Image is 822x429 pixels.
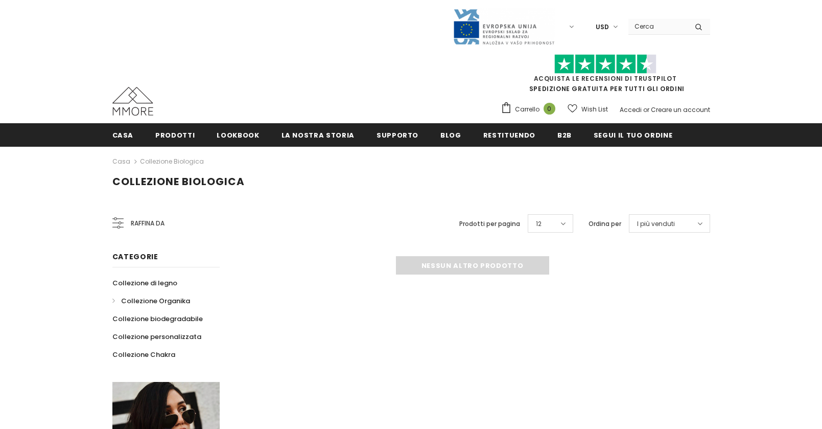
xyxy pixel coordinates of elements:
[112,252,158,262] span: Categorie
[594,123,672,146] a: Segui il tuo ordine
[217,123,259,146] a: Lookbook
[637,219,675,229] span: I più venduti
[155,130,195,140] span: Prodotti
[377,130,418,140] span: supporto
[112,332,201,342] span: Collezione personalizzata
[581,104,608,115] span: Wish List
[440,123,461,146] a: Blog
[217,130,259,140] span: Lookbook
[112,350,175,359] span: Collezione Chakra
[112,314,203,324] span: Collezione biodegradabile
[112,87,153,116] img: Casi MMORE
[453,8,555,46] img: Javni Razpis
[121,296,190,306] span: Collezione Organika
[501,102,560,117] a: Carrello 0
[453,22,555,31] a: Javni Razpis
[140,157,204,166] a: Collezione biologica
[112,346,175,364] a: Collezione Chakra
[515,104,539,115] span: Carrello
[112,123,134,146] a: Casa
[377,123,418,146] a: supporto
[594,130,672,140] span: Segui il tuo ordine
[628,19,687,34] input: Search Site
[557,130,572,140] span: B2B
[112,155,130,168] a: Casa
[112,274,177,292] a: Collezione di legno
[112,292,190,310] a: Collezione Organika
[643,105,649,114] span: or
[112,278,177,288] span: Collezione di legno
[544,103,555,115] span: 0
[651,105,710,114] a: Creare un account
[501,59,710,93] span: SPEDIZIONE GRATUITA PER TUTTI GLI ORDINI
[483,123,535,146] a: Restituendo
[155,123,195,146] a: Prodotti
[112,130,134,140] span: Casa
[459,219,520,229] label: Prodotti per pagina
[281,123,355,146] a: La nostra storia
[483,130,535,140] span: Restituendo
[589,219,621,229] label: Ordina per
[440,130,461,140] span: Blog
[131,218,165,229] span: Raffina da
[620,105,642,114] a: Accedi
[536,219,542,229] span: 12
[112,174,245,189] span: Collezione biologica
[596,22,609,32] span: USD
[554,54,656,74] img: Fidati di Pilot Stars
[568,100,608,118] a: Wish List
[281,130,355,140] span: La nostra storia
[112,328,201,346] a: Collezione personalizzata
[557,123,572,146] a: B2B
[112,310,203,328] a: Collezione biodegradabile
[534,74,677,83] a: Acquista le recensioni di TrustPilot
